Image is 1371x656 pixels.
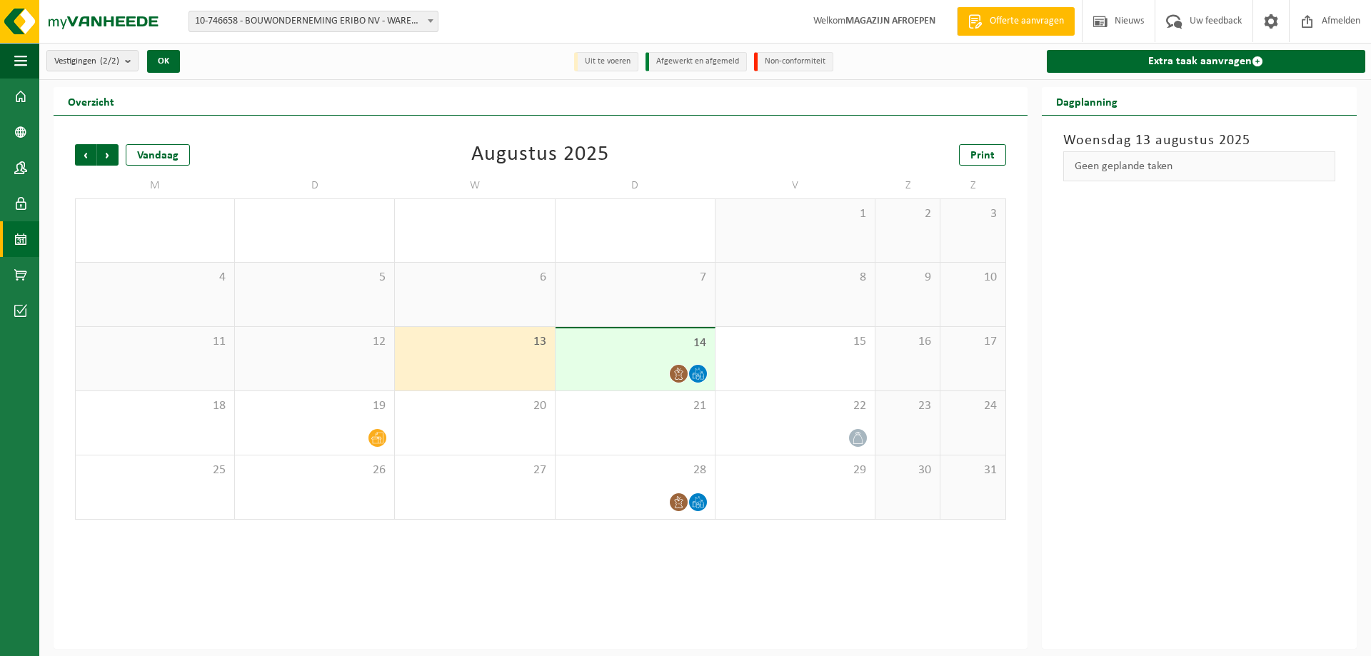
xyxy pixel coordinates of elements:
span: Print [970,150,995,161]
td: Z [940,173,1005,198]
span: 15 [723,334,868,350]
span: 1 [723,206,868,222]
span: 9 [883,270,933,286]
span: 5 [242,270,387,286]
span: 13 [402,334,547,350]
td: V [715,173,875,198]
span: 26 [242,463,387,478]
span: 11 [83,334,227,350]
li: Afgewerkt en afgemeld [646,52,747,71]
span: 8 [723,270,868,286]
div: Geen geplande taken [1063,151,1335,181]
span: Offerte aanvragen [986,14,1068,29]
a: Print [959,144,1006,166]
span: 30 [883,463,933,478]
span: 28 [563,463,708,478]
span: 18 [83,398,227,414]
span: Vorige [75,144,96,166]
strong: MAGAZIJN AFROEPEN [845,16,935,26]
span: 25 [83,463,227,478]
td: Z [875,173,940,198]
button: OK [147,50,180,73]
span: 27 [402,463,547,478]
li: Uit te voeren [574,52,638,71]
span: 7 [563,270,708,286]
span: 23 [883,398,933,414]
div: Augustus 2025 [471,144,609,166]
span: 10 [948,270,998,286]
span: Volgende [97,144,119,166]
a: Offerte aanvragen [957,7,1075,36]
span: 14 [563,335,708,351]
td: M [75,173,235,198]
span: 21 [563,398,708,414]
span: 12 [242,334,387,350]
span: Vestigingen [54,51,119,72]
span: 3 [948,206,998,222]
span: 20 [402,398,547,414]
span: 10-746658 - BOUWONDERNEMING ERIBO NV - WAREGEM [189,11,438,31]
a: Extra taak aanvragen [1047,50,1365,73]
span: 29 [723,463,868,478]
span: 10-746658 - BOUWONDERNEMING ERIBO NV - WAREGEM [189,11,438,32]
h3: Woensdag 13 augustus 2025 [1063,130,1335,151]
button: Vestigingen(2/2) [46,50,139,71]
span: 19 [242,398,387,414]
span: 2 [883,206,933,222]
span: 22 [723,398,868,414]
td: D [556,173,715,198]
span: 31 [948,463,998,478]
div: Vandaag [126,144,190,166]
span: 6 [402,270,547,286]
h2: Dagplanning [1042,87,1132,115]
h2: Overzicht [54,87,129,115]
span: 16 [883,334,933,350]
span: 24 [948,398,998,414]
count: (2/2) [100,56,119,66]
span: 17 [948,334,998,350]
span: 4 [83,270,227,286]
td: W [395,173,555,198]
li: Non-conformiteit [754,52,833,71]
td: D [235,173,395,198]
